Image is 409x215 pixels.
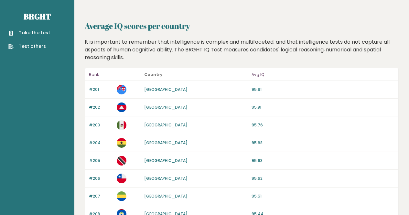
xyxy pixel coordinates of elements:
[89,122,113,128] p: #203
[117,138,126,148] img: gh.svg
[89,193,113,199] p: #207
[144,140,188,145] a: [GEOGRAPHIC_DATA]
[252,122,394,128] p: 95.76
[252,176,394,181] p: 95.62
[24,11,51,22] a: Brght
[8,29,50,36] a: Take the test
[89,176,113,181] p: #206
[89,104,113,110] p: #202
[85,20,399,32] h2: Average IQ scores per country
[144,193,188,199] a: [GEOGRAPHIC_DATA]
[117,120,126,130] img: mx.svg
[252,140,394,146] p: 95.68
[252,193,394,199] p: 95.51
[117,85,126,94] img: fj.svg
[144,87,188,92] a: [GEOGRAPHIC_DATA]
[252,87,394,92] p: 95.91
[89,140,113,146] p: #204
[117,191,126,201] img: ga.svg
[8,43,50,50] a: Test others
[252,104,394,110] p: 95.81
[144,176,188,181] a: [GEOGRAPHIC_DATA]
[252,71,394,79] p: Avg IQ
[117,102,126,112] img: kh.svg
[117,174,126,183] img: cl.svg
[82,38,401,61] div: It is important to remember that intelligence is complex and multifaceted, and that intelligence ...
[252,158,394,164] p: 95.63
[144,122,188,128] a: [GEOGRAPHIC_DATA]
[144,158,188,163] a: [GEOGRAPHIC_DATA]
[144,104,188,110] a: [GEOGRAPHIC_DATA]
[144,72,163,77] b: Country
[89,158,113,164] p: #205
[89,87,113,92] p: #201
[117,156,126,166] img: tt.svg
[89,71,113,79] p: Rank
